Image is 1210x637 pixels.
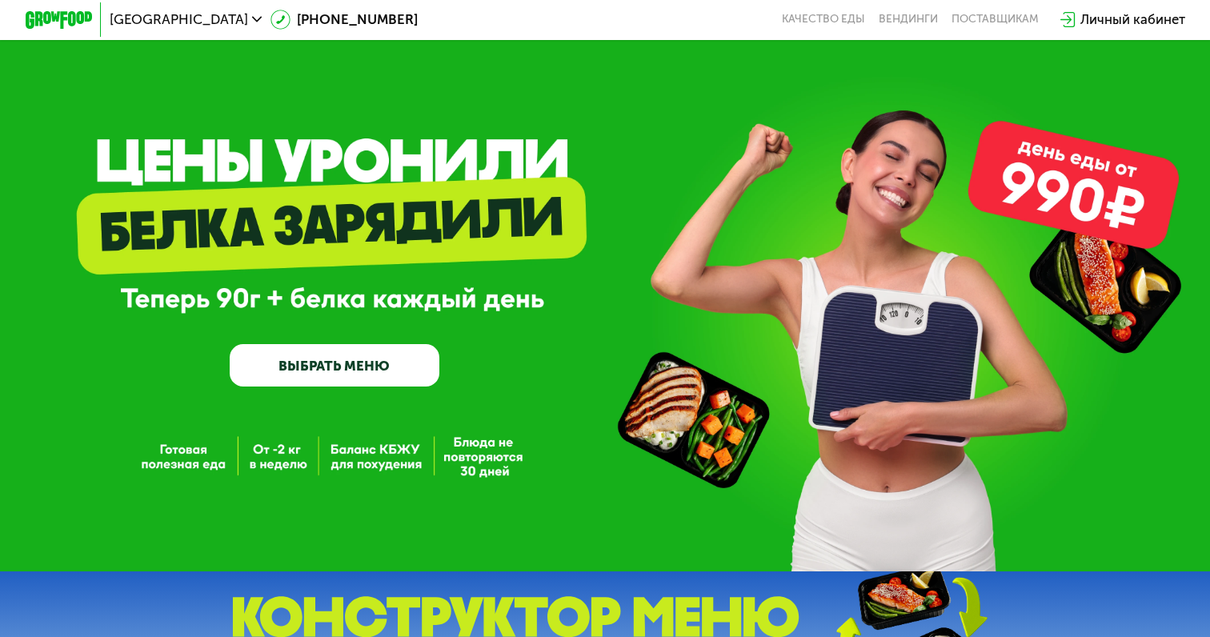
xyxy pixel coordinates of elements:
[1080,10,1185,30] div: Личный кабинет
[782,13,865,26] a: Качество еды
[952,13,1039,26] div: поставщикам
[110,13,248,26] span: [GEOGRAPHIC_DATA]
[879,13,938,26] a: Вендинги
[270,10,419,30] a: [PHONE_NUMBER]
[230,344,439,386] a: ВЫБРАТЬ МЕНЮ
